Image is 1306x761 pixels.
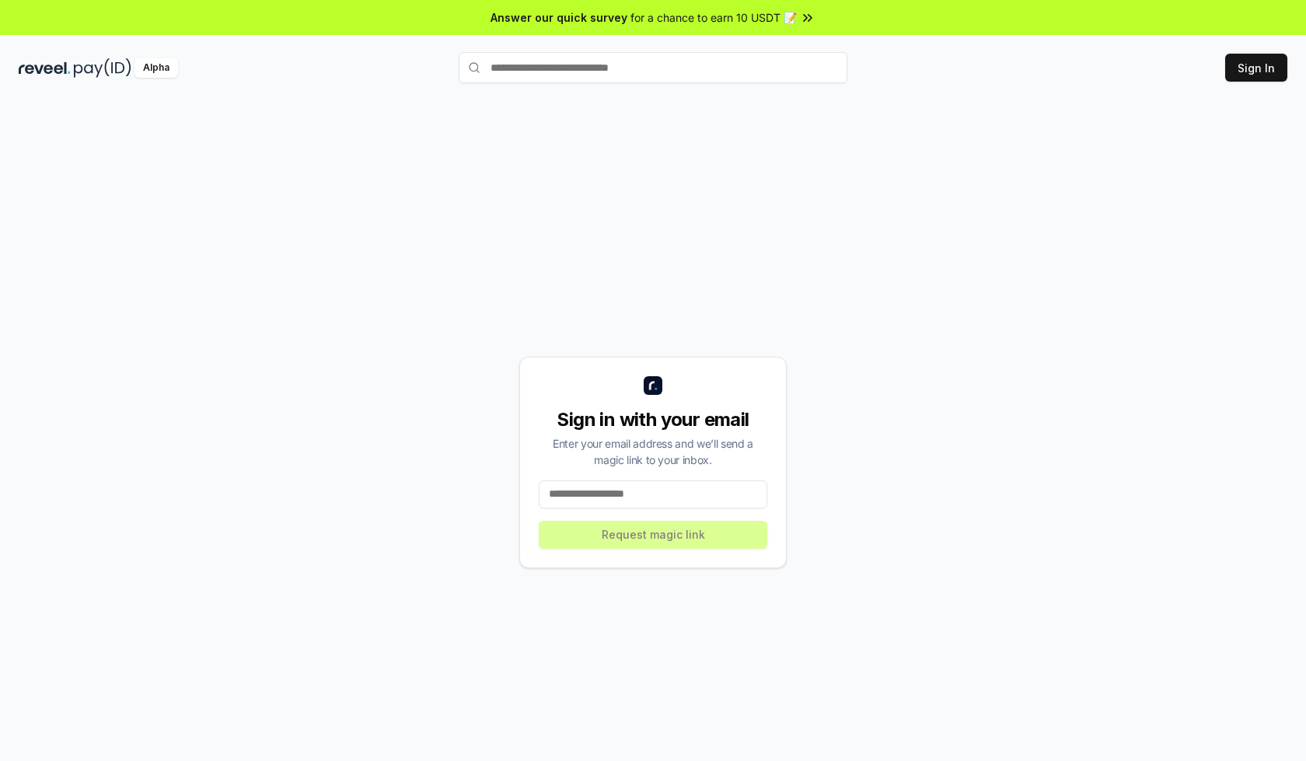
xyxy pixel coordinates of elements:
[539,435,767,468] div: Enter your email address and we’ll send a magic link to your inbox.
[630,9,797,26] span: for a chance to earn 10 USDT 📝
[1225,54,1287,82] button: Sign In
[539,407,767,432] div: Sign in with your email
[74,58,131,78] img: pay_id
[644,376,662,395] img: logo_small
[134,58,178,78] div: Alpha
[19,58,71,78] img: reveel_dark
[491,9,627,26] span: Answer our quick survey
